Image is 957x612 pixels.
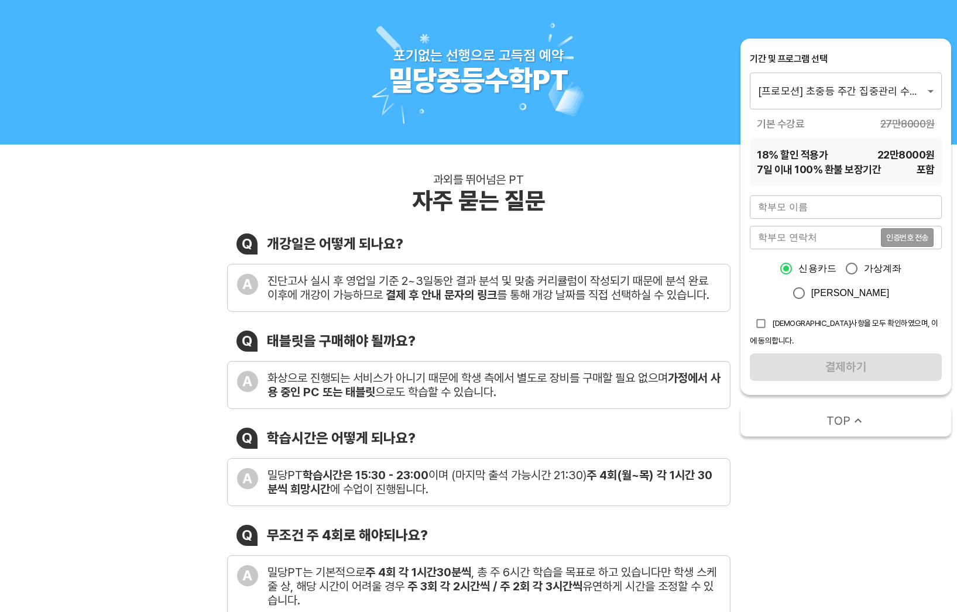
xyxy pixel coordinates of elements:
span: 포함 [917,162,935,177]
span: 22만8000 원 [877,147,935,162]
div: A [237,274,258,295]
div: 진단고사 실시 후 영업일 기준 2~3일동안 결과 분석 및 맞춤 커리큘럼이 작성되기 때문에 분석 완료 이후에 개강이 가능하므로 를 통해 개강 날짜를 직접 선택하실 수 있습니다. [267,274,721,302]
button: TOP [740,404,951,436]
div: 화상으로 진행되는 서비스가 아니기 때문에 학생 측에서 별도로 장비를 구매할 필요 없으며 으로도 학습할 수 있습니다. [267,371,721,399]
b: 결제 후 안내 문자의 링크 [386,288,497,302]
div: Q [236,233,258,255]
span: TOP [826,412,850,429]
span: 27만8000 원 [880,116,935,131]
div: A [237,565,258,586]
div: 개강일은 어떻게 되나요? [267,235,403,252]
span: 18 % 할인 적용가 [757,147,828,162]
div: Q [236,525,258,546]
div: 밀당PT는 기본적으로 , 총 주 6시간 학습을 목표로 하고 있습니다만 학생 스케줄 상, 해당 시간이 어려울 경우 유연하게 시간을 조정할 수 있습니다. [267,565,721,607]
span: [PERSON_NAME] [811,286,890,300]
b: 주 3회 각 2시간씩 / 주 2회 각 3시간씩 [407,579,582,593]
span: 7 일 이내 100% 환불 보장기간 [757,162,881,177]
div: Q [236,428,258,449]
div: [프로모션] 초중등 주간 집중관리 수학 4주(약 1개월) 프로그램 [750,73,942,109]
input: 학부모 연락처를 입력해주세요 [750,226,881,249]
input: 학부모 이름을 입력해주세요 [750,195,942,219]
span: [DEMOGRAPHIC_DATA]사항을 모두 확인하였으며, 이에 동의합니다. [750,318,938,345]
div: 자주 묻는 질문 [412,187,546,215]
div: A [237,371,258,392]
div: 밀당중등수학PT [389,64,568,98]
div: Q [236,331,258,352]
div: A [237,468,258,489]
b: 학습시간은 15:30 - 23:00 [303,468,428,482]
b: 주 4회(월~목) 각 1시간 30분씩 희망시간 [267,468,712,496]
b: 주 4회 각 1시간30분씩 [365,565,471,579]
div: 포기없는 선행으로 고득점 예약 [393,47,564,64]
div: 무조건 주 4회로 해야되나요? [267,527,428,544]
span: 기본 수강료 [757,116,804,131]
div: 학습시간은 어떻게 되나요? [267,429,416,446]
span: 가상계좌 [864,262,902,276]
div: 밀당PT 이며 (마지막 출석 가능시간 21:30) 에 수업이 진행됩니다. [267,468,721,496]
b: 가정에서 사용 중인 PC 또는 태블릿 [267,371,721,399]
span: 신용카드 [798,262,836,276]
div: 과외를 뛰어넘은 PT [433,173,524,187]
div: 기간 및 프로그램 선택 [750,53,942,66]
div: 태블릿을 구매해야 될까요? [267,332,416,349]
